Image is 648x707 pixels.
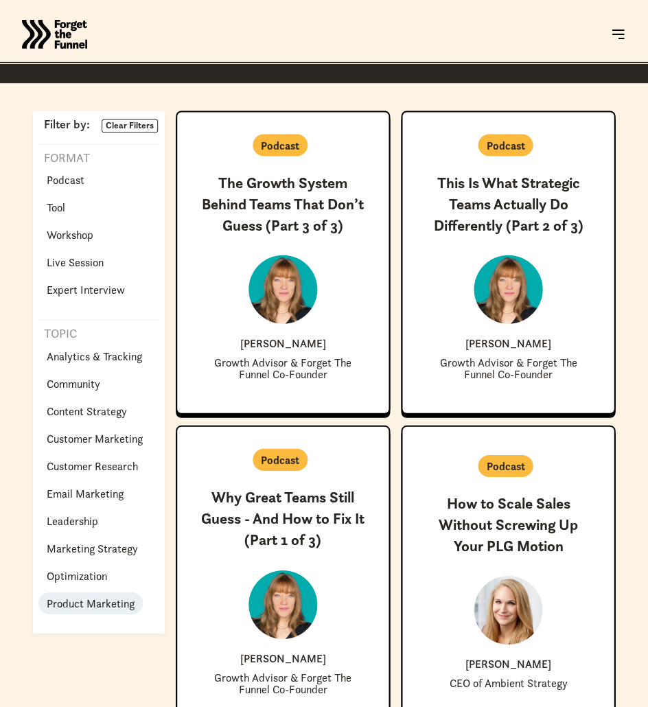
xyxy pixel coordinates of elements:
p: Analytics & Tracking [47,347,142,364]
p: Topic [38,325,77,342]
p: Product Marketing [47,594,135,611]
h3: How to Scale Sales Without Screwing Up Your PLG Motion [424,493,592,556]
a: Content Strategy [38,399,135,421]
p: Content Strategy [47,402,127,419]
p: Growth Advisor & Forget The Funnel Co-Founder [199,356,367,380]
a: home [22,7,87,62]
a: Email Marketing [38,482,132,504]
a: Clear Filters [102,119,158,132]
p: [PERSON_NAME] [240,652,326,663]
p: Workshop [47,226,93,242]
p: Live Session [47,253,104,270]
p: Community [47,375,100,391]
p: Podcast [486,457,524,474]
p: Customer Marketing [47,430,143,446]
p: Podcast [261,137,299,153]
h3: Why Great Teams Still Guess - And How to Fix It (Part 1 of 3) [199,487,367,550]
a: Expert Interview [38,278,133,300]
p: Growth Advisor & Forget The Funnel Co-Founder [199,671,367,695]
p: Format [38,150,90,166]
a: Leadership [38,509,106,531]
a: PodcastThis Is What Strategic Teams Actually Do Differently (Part 2 of 3)[PERSON_NAME]Growth Advi... [401,111,615,414]
a: Marketing Strategy [38,537,146,559]
p: [PERSON_NAME] [240,337,326,348]
p: Email Marketing [47,485,124,501]
p: CEO of Ambient Strategy [449,677,567,688]
a: Analytics & Tracking [38,345,150,367]
p: Podcast [261,451,299,467]
p: Customer Research [47,457,138,474]
h3: The Growth System Behind Teams That Don’t Guess (Part 3 of 3) [199,172,367,235]
a: Product Marketing [38,592,143,614]
p: Leadership [47,512,98,529]
a: Customer Research [38,454,146,476]
a: Workshop [38,223,102,245]
a: Optimization [38,564,115,586]
a: Tool [38,196,73,218]
p: Tool [47,198,65,215]
p: Podcast [47,171,84,187]
p: [PERSON_NAME] [465,337,551,348]
a: PodcastThe Growth System Behind Teams That Don’t Guess (Part 3 of 3)[PERSON_NAME]Growth Advisor &... [176,111,390,414]
p: Expert Interview [47,281,125,297]
h3: This Is What Strategic Teams Actually Do Differently (Part 2 of 3) [424,172,592,235]
p: Optimization [47,567,107,583]
a: Podcast [38,168,93,190]
a: Live Session [38,251,112,273]
a: Community [38,372,108,394]
p: Podcast [486,137,524,153]
p: Growth Advisor & Forget The Funnel Co-Founder [424,356,592,380]
a: Customer Marketing [38,427,151,449]
p: Filter by: [38,119,90,131]
p: Marketing Strategy [47,540,138,556]
p: [PERSON_NAME] [465,658,551,669]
